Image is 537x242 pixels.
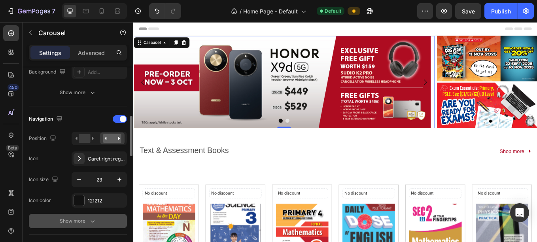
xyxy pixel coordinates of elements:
[91,198,148,205] p: No discount
[29,133,58,144] div: Position
[6,145,19,151] div: Beta
[248,198,305,205] p: No discount
[8,84,19,91] div: 450
[29,174,60,185] div: Icon size
[29,214,127,228] button: Show more
[243,7,298,15] span: Home Page - Default
[78,49,105,57] p: Advanced
[88,197,125,204] div: 121212
[29,155,38,162] div: Icon
[455,3,481,19] button: Save
[357,16,475,70] a: Dog Man 14 - Big Jim Believes
[10,21,33,28] div: Carousel
[484,3,518,19] button: Publish
[170,198,227,205] p: No discount
[60,217,96,225] div: Show more
[29,67,67,78] div: Background
[510,203,529,222] div: Open Intercom Messenger
[38,28,106,38] p: Carousel
[29,114,64,125] div: Navigation
[357,71,475,125] img: Father's Day
[491,7,511,15] div: Publish
[178,113,183,118] button: Dot
[29,197,51,204] div: Icon color
[325,8,341,15] span: Default
[39,49,61,57] p: Settings
[326,198,383,205] p: No discount
[52,6,55,16] p: 7
[149,3,181,19] div: Undo/Redo
[3,3,59,19] button: 7
[133,22,537,242] iframe: Design area
[462,8,475,15] span: Save
[88,69,125,76] div: Add...
[430,146,459,157] p: Shop more
[405,198,461,205] p: No discount
[60,89,96,96] div: Show more
[430,146,468,157] a: Shop more
[240,7,242,15] span: /
[332,60,354,81] button: Carousel Next Arrow
[7,145,223,157] p: Text & Assessment Books
[170,113,175,118] button: Dot
[29,85,127,100] button: Show more
[13,198,70,205] p: No discount
[88,155,125,163] div: Caret right regular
